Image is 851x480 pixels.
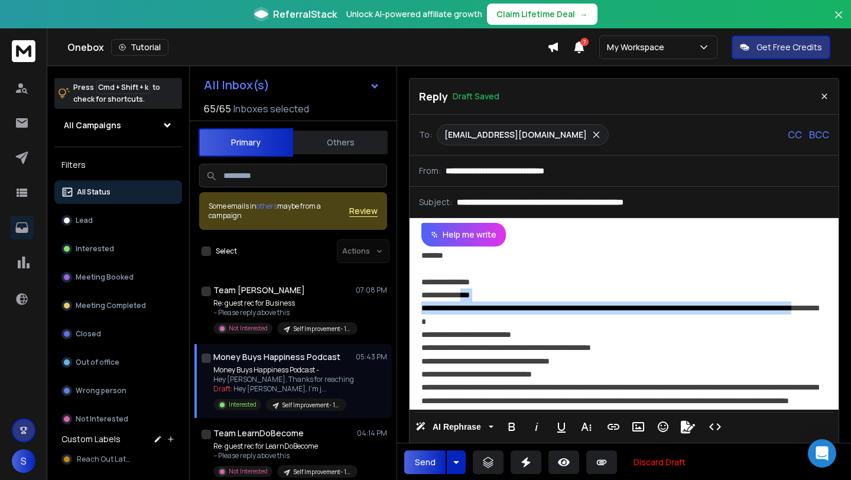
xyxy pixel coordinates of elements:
h1: Money Buys Happiness Podcast [213,351,340,363]
h1: All Inbox(s) [204,79,269,91]
p: 04:14 PM [357,429,387,438]
p: Unlock AI-powered affiliate growth [346,8,482,20]
p: My Workspace [607,41,669,53]
p: [EMAIL_ADDRESS][DOMAIN_NAME] [444,129,587,141]
button: Emoticons [652,415,674,439]
p: CC [788,128,802,142]
p: Out of office [76,358,119,367]
p: Not Interested [76,414,128,424]
button: Discard Draft [624,450,695,474]
button: Wrong person [54,379,182,403]
p: Self Improvement- 1k-10k [282,401,339,410]
button: Others [293,129,388,155]
h3: Custom Labels [61,433,121,445]
p: Hey [PERSON_NAME], Thanks for reaching [213,375,354,384]
p: Wrong person [76,386,126,395]
p: Re: guest rec for Business [213,299,355,308]
p: BCC [809,128,829,142]
p: -- Please reply above this [213,308,355,317]
p: Re: guest rec for LearnDoBecome [213,442,355,451]
span: 7 [580,38,589,46]
span: 65 / 65 [204,102,231,116]
span: Reach Out Later [77,455,132,464]
p: Reply [419,88,448,105]
button: All Campaigns [54,113,182,137]
p: Meeting Completed [76,301,146,310]
button: Lead [54,209,182,232]
p: Get Free Credits [756,41,822,53]
button: Reach Out Later [54,447,182,471]
button: Claim Lifetime Deal→ [487,4,597,25]
button: Primary [199,128,293,157]
button: More Text [575,415,597,439]
button: All Status [54,180,182,204]
button: Tutorial [111,39,168,56]
p: Subject: [419,196,452,208]
button: AI Rephrase [413,415,496,439]
button: Signature [677,415,699,439]
span: Draft: [213,384,232,394]
button: Get Free Credits [732,35,830,59]
button: Underline (⌘U) [550,415,573,439]
h1: All Campaigns [64,119,121,131]
h1: Team [PERSON_NAME] [213,284,305,296]
p: Self Improvement- 1k-10k [294,468,350,476]
button: Insert Image (⌘P) [627,415,649,439]
p: Interested [229,400,256,409]
span: Hey [PERSON_NAME], I'm j ... [233,384,327,394]
h3: Inboxes selected [233,102,309,116]
span: ReferralStack [273,7,337,21]
p: Lead [76,216,93,225]
button: Review [349,205,378,217]
div: Some emails in maybe from a campaign [209,202,349,220]
button: Help me write [421,223,506,247]
button: Meeting Completed [54,294,182,317]
button: Bold (⌘B) [501,415,523,439]
button: Meeting Booked [54,265,182,289]
p: Money Buys Happiness Podcast - [213,365,354,375]
button: S [12,449,35,473]
button: Send [404,450,446,474]
span: others [256,201,277,211]
p: From: [419,165,441,177]
p: Not Interested [229,467,268,476]
p: Meeting Booked [76,273,134,282]
button: Interested [54,237,182,261]
p: Not Interested [229,324,268,333]
button: Not Interested [54,407,182,431]
span: AI Rephrase [430,422,483,432]
button: All Inbox(s) [194,73,389,97]
h1: Team LearnDoBecome [213,427,304,439]
p: Press to check for shortcuts. [73,82,160,105]
h3: Filters [54,157,182,173]
p: To: [419,129,432,141]
span: → [580,8,588,20]
p: Self Improvement- 1k-10k [294,325,350,333]
span: Cmd + Shift + k [96,80,150,94]
p: All Status [77,187,111,197]
p: 07:08 PM [356,286,387,295]
button: Closed [54,322,182,346]
button: Code View [704,415,726,439]
div: Onebox [67,39,547,56]
p: -- Please reply above this [213,451,355,460]
div: Open Intercom Messenger [808,439,836,468]
label: Select [216,247,237,256]
button: Close banner [831,7,846,35]
p: 05:43 PM [356,352,387,362]
p: Closed [76,329,101,339]
p: Interested [76,244,114,254]
button: Out of office [54,351,182,374]
button: Insert Link (⌘K) [602,415,625,439]
p: Draft Saved [453,90,499,102]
